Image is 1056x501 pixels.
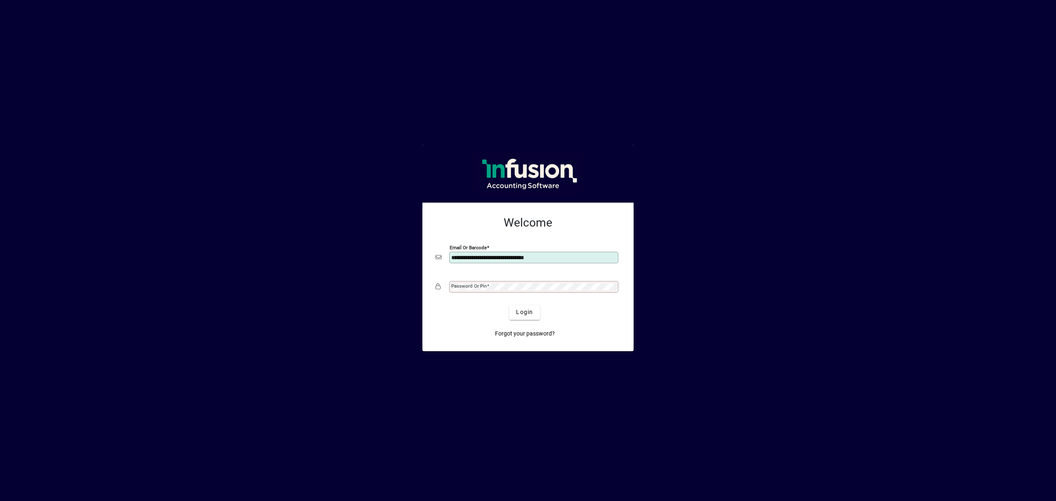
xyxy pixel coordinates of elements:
[492,326,558,341] a: Forgot your password?
[495,329,555,338] span: Forgot your password?
[509,305,540,320] button: Login
[516,308,533,317] span: Login
[450,244,487,250] mat-label: Email or Barcode
[436,216,620,230] h2: Welcome
[451,283,487,289] mat-label: Password or Pin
